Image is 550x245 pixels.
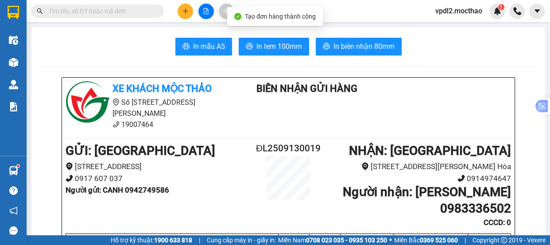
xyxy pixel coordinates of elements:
span: Gửi: [8,8,21,17]
sup: 1 [17,165,19,167]
button: printerIn biên nhận 80mm [316,38,402,55]
span: Hỗ trợ kỹ thuật: [111,235,192,245]
button: plus [178,4,193,19]
span: In mẫu A5 [193,41,225,52]
b: Người gửi : CANH 0942749586 [66,186,169,194]
img: warehouse-icon [9,36,18,45]
button: caret-down [529,4,545,19]
img: icon-new-feature [493,7,501,15]
strong: 0708 023 035 - 0935 103 250 [306,237,387,244]
b: Biên Nhận Gửi Hàng [256,83,357,94]
span: message [9,226,18,235]
b: Xe khách Mộc Thảo [112,83,212,94]
strong: 0369 525 060 [420,237,458,244]
span: In tem 100mm [256,41,302,52]
span: file-add [203,8,209,14]
b: NHẬN : [GEOGRAPHIC_DATA] [349,143,511,158]
span: phone [112,121,120,128]
sup: 1 [498,4,504,10]
button: printerIn tem 100mm [239,38,309,55]
span: question-circle [9,186,18,195]
img: phone-icon [513,7,521,15]
span: plus [182,8,189,14]
span: vpdl2.mocthao [428,5,489,16]
span: aim [223,8,229,14]
input: Tìm tên, số ĐT hoặc mã đơn [49,6,153,16]
div: [PERSON_NAME] [104,28,194,38]
span: Tạo đơn hàng thành công [245,13,316,20]
li: Số [STREET_ADDRESS][PERSON_NAME] [66,97,230,119]
button: aim [219,4,234,19]
span: search [37,8,43,14]
span: Miền Nam [278,235,387,245]
span: phone [66,174,73,182]
span: ⚪️ [389,238,392,242]
div: [GEOGRAPHIC_DATA] [104,8,194,28]
span: environment [66,162,73,170]
span: | [465,235,466,245]
span: In biên nhận 80mm [333,41,395,52]
li: 19007464 [66,119,230,130]
span: Miền Bắc [394,235,458,245]
button: printerIn mẫu A5 [175,38,232,55]
span: printer [182,43,190,51]
img: warehouse-icon [9,166,18,175]
b: GỬI : [GEOGRAPHIC_DATA] [66,143,215,158]
img: warehouse-icon [9,58,18,67]
strong: 1900 633 818 [154,237,192,244]
div: 0983336502 [104,38,194,51]
span: caret-down [533,7,541,15]
span: 1 [500,4,503,10]
div: CANH [8,28,97,38]
b: CCCD : 0 [484,218,511,227]
span: notification [9,206,18,215]
li: [STREET_ADDRESS] [66,161,251,173]
img: logo-vxr [8,6,19,19]
img: solution-icon [9,102,18,111]
div: 0942749586 [8,38,97,51]
span: printer [323,43,330,51]
li: 0914974647 [325,173,511,185]
b: Người nhận : [PERSON_NAME] 0983336502 [343,185,511,215]
img: warehouse-icon [9,80,18,89]
span: Cung cấp máy in - giấy in: [207,235,276,245]
li: [STREET_ADDRESS][PERSON_NAME] Hòa [325,161,511,173]
div: [GEOGRAPHIC_DATA] [8,8,97,28]
span: phone [457,174,465,182]
div: 0 [104,51,194,61]
span: | [199,235,200,245]
span: environment [112,99,120,106]
span: printer [246,43,253,51]
img: logo.jpg [66,81,110,126]
span: copyright [501,237,507,243]
span: Nhận: [104,8,125,17]
button: file-add [198,4,214,19]
li: 0917 607 037 [66,173,251,185]
span: environment [361,162,369,170]
h2: ĐL2509130019 [251,141,325,156]
span: check-circle [234,13,241,20]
